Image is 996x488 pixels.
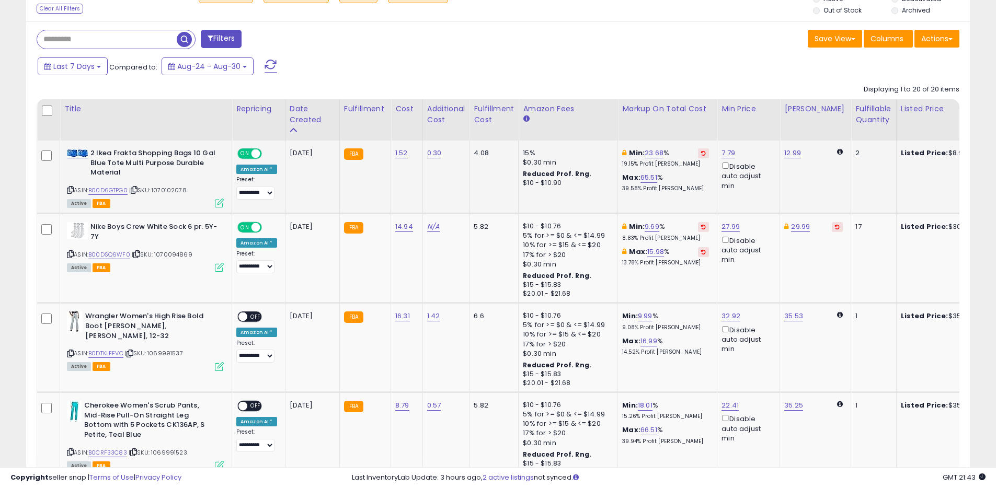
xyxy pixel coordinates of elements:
i: Revert to store-level Min Markup [701,150,706,156]
div: $20.01 - $21.68 [523,289,610,298]
div: $0.30 min [523,438,610,448]
a: B00D6GTPG0 [88,186,128,195]
a: 9.69 [645,222,659,232]
button: Actions [914,30,959,48]
div: % [622,425,709,445]
small: FBA [344,222,363,234]
div: Preset: [236,250,277,274]
label: Archived [902,6,930,15]
div: Disable auto adjust min [722,235,772,265]
span: OFF [247,402,264,411]
img: 319ZEih+ZLL._SL40_.jpg [67,311,83,332]
div: Listed Price [901,103,991,114]
div: % [622,401,709,420]
span: FBA [93,199,110,208]
div: Date Created [290,103,335,125]
b: Reduced Prof. Rng. [523,271,591,280]
b: Listed Price: [901,311,948,321]
small: FBA [344,311,363,323]
span: ON [238,223,251,232]
span: FBA [93,362,110,371]
div: $35.40 [901,311,988,321]
span: | SKU: 1069991523 [129,448,187,457]
div: Title [64,103,227,114]
div: [DATE] [290,222,331,231]
div: 4.08 [474,148,510,158]
div: 17% for > $20 [523,340,610,349]
i: This overrides the store level Dynamic Max Price for this listing [784,223,788,230]
a: 14.94 [395,222,413,232]
div: 5% for >= $0 & <= $14.99 [523,320,610,330]
button: Last 7 Days [38,57,108,75]
div: $0.30 min [523,349,610,358]
img: 31AOd5NMI1L._SL40_.jpg [67,401,82,422]
div: ASIN: [67,222,224,271]
div: 17% for > $20 [523,428,610,438]
button: Save View [808,30,862,48]
div: $0.30 min [523,260,610,269]
img: 41WtILX9SSL._SL40_.jpg [67,149,88,157]
b: Reduced Prof. Rng. [523,169,591,178]
span: OFF [260,223,277,232]
span: 2025-09-7 21:43 GMT [943,472,986,482]
a: Privacy Policy [135,472,181,482]
a: 0.57 [427,400,441,411]
i: This overrides the store level max markup for this listing [622,248,626,255]
b: Listed Price: [901,148,948,158]
span: FBA [93,263,110,272]
a: 1.52 [395,148,408,158]
p: 15.26% Profit [PERSON_NAME] [622,413,709,420]
b: Nike Boys Crew White Sock 6 pr. 5Y-7Y [90,222,217,244]
span: | SKU: 1069991537 [125,349,183,357]
span: Aug-24 - Aug-30 [177,61,241,72]
p: 39.58% Profit [PERSON_NAME] [622,185,709,192]
div: [DATE] [290,148,331,158]
div: % [622,336,709,356]
b: Max: [622,172,640,182]
p: 14.52% Profit [PERSON_NAME] [622,348,709,356]
span: All listings currently available for purchase on Amazon [67,263,91,272]
a: 1.42 [427,311,440,321]
a: 15.98 [647,247,664,257]
div: Amazon AI * [236,417,277,426]
div: % [622,311,709,331]
div: 17% for > $20 [523,250,610,260]
p: 9.08% Profit [PERSON_NAME] [622,324,709,331]
a: B0DTKLFFVC [88,349,123,358]
span: ON [238,149,251,158]
a: B0CRF33C83 [88,448,127,457]
a: 9.99 [638,311,652,321]
label: Out of Stock [823,6,862,15]
div: $35.99 [901,401,988,410]
div: Preset: [236,340,277,363]
i: This overrides the store level min markup for this listing [622,223,626,230]
a: Terms of Use [89,472,134,482]
small: FBA [344,148,363,160]
div: Min Price [722,103,775,114]
a: B00DSQ6WF0 [88,250,130,259]
div: Fulfillable Quantity [855,103,891,125]
b: Max: [622,336,640,346]
div: 10% for >= $15 & <= $20 [523,419,610,428]
div: % [622,148,709,168]
div: $15 - $15.83 [523,370,610,379]
p: 13.78% Profit [PERSON_NAME] [622,259,709,266]
a: 27.99 [722,222,740,232]
div: 10% for >= $15 & <= $20 [523,240,610,250]
a: 22.41 [722,400,739,411]
div: 15% [523,148,610,158]
button: Columns [864,30,913,48]
span: All listings currently available for purchase on Amazon [67,199,91,208]
b: Listed Price: [901,400,948,410]
a: 2 active listings [483,472,534,482]
div: ASIN: [67,148,224,206]
strong: Copyright [10,472,49,482]
div: Amazon Fees [523,103,613,114]
div: Markup on Total Cost [622,103,713,114]
div: $10 - $10.76 [523,311,610,320]
b: Reduced Prof. Rng. [523,450,591,459]
span: Columns [871,33,903,44]
div: Fulfillment Cost [474,103,514,125]
i: Revert to store-level Min Markup [701,224,706,229]
small: FBA [344,401,363,412]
